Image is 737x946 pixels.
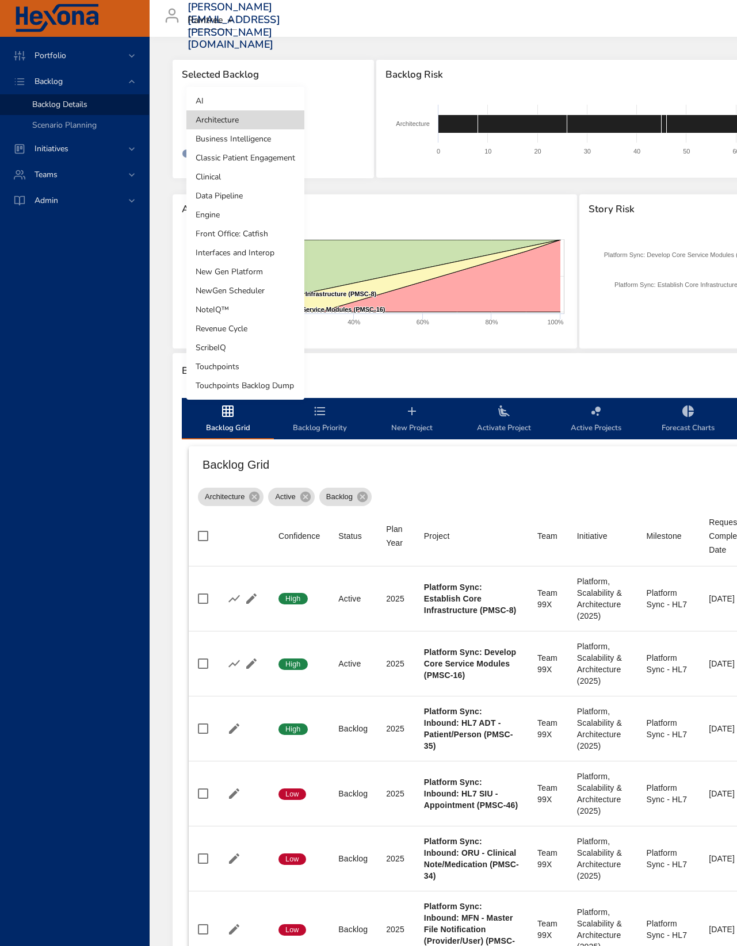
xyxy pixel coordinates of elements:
[186,300,304,319] li: NoteIQ™
[186,129,304,148] li: Business Intelligence
[186,205,304,224] li: Engine
[186,91,304,110] li: AI
[186,281,304,300] li: NewGen Scheduler
[186,376,304,395] li: Touchpoints Backlog Dump
[186,243,304,262] li: Interfaces and Interop
[186,338,304,357] li: ScribeIQ
[186,110,304,129] li: Architecture
[186,319,304,338] li: Revenue Cycle
[186,357,304,376] li: Touchpoints
[186,148,304,167] li: Classic Patient Engagement
[186,167,304,186] li: Clinical
[186,224,304,243] li: Front Office: Catfish
[186,262,304,281] li: New Gen Platform
[186,186,304,205] li: Data Pipeline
